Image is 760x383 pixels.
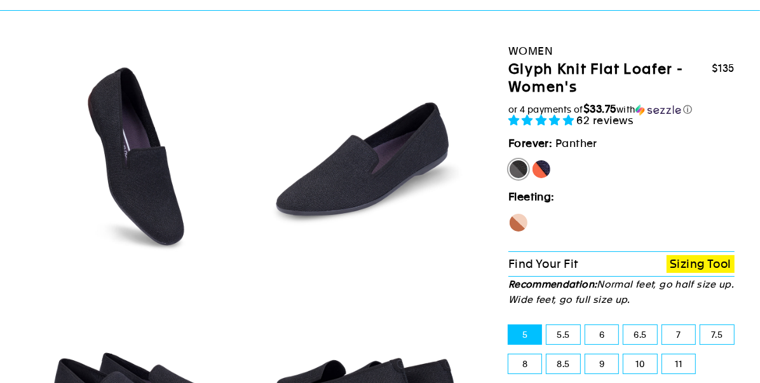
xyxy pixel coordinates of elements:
label: 5 [508,325,541,344]
span: Panther [555,137,597,150]
img: Panther [258,48,473,264]
label: 6 [585,325,618,344]
a: Sizing Tool [667,255,735,274]
span: 4.90 stars [508,114,577,127]
h1: Glyph Knit Flat Loafer - Women's [508,60,712,97]
strong: Fleeting: [508,190,555,203]
span: 62 reviews [577,114,635,127]
span: Find Your Fit [508,257,578,270]
img: Sezzle [635,104,681,116]
div: Women [508,43,735,60]
label: [PERSON_NAME] [531,159,552,179]
strong: Recommendation: [508,279,597,289]
p: Normal feet, go half size up. Wide feet, go full size up. [508,277,735,307]
div: or 4 payments of$33.75withSezzle Click to learn more about Sezzle [508,103,735,116]
label: Seahorse [508,212,529,233]
img: Panther [31,48,247,264]
label: Panther [508,159,529,179]
label: 11 [662,354,695,373]
label: 7 [662,325,695,344]
label: 6.5 [623,325,656,344]
label: 10 [623,354,656,373]
span: $135 [712,62,735,74]
label: 8 [508,354,541,373]
strong: Forever: [508,137,553,150]
label: 9 [585,354,618,373]
label: 8.5 [546,354,580,373]
label: 7.5 [700,325,733,344]
span: $33.75 [583,102,616,115]
label: 5.5 [546,325,580,344]
div: or 4 payments of with [508,103,735,116]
